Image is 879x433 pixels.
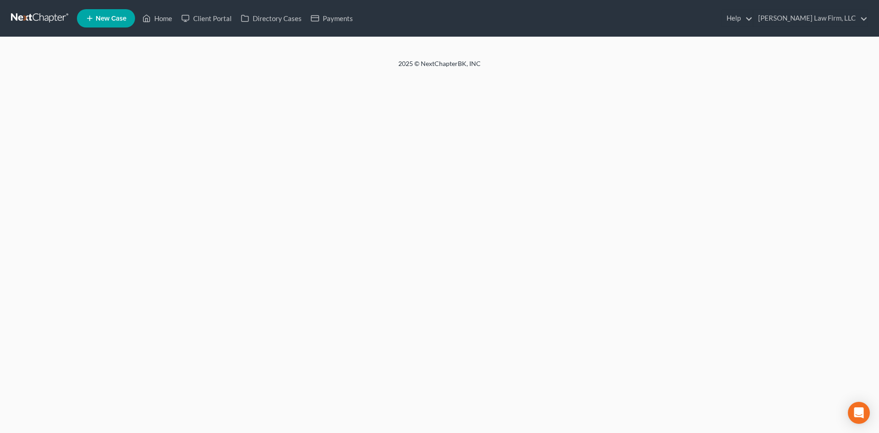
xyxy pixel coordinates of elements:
[754,10,868,27] a: [PERSON_NAME] Law Firm, LLC
[236,10,306,27] a: Directory Cases
[848,402,870,424] div: Open Intercom Messenger
[77,9,135,27] new-legal-case-button: New Case
[722,10,753,27] a: Help
[177,10,236,27] a: Client Portal
[179,59,700,76] div: 2025 © NextChapterBK, INC
[138,10,177,27] a: Home
[306,10,358,27] a: Payments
